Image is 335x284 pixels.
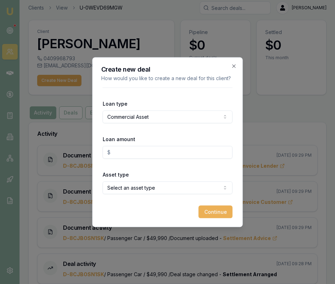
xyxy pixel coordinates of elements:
label: Loan amount [103,136,135,142]
label: Loan type [103,100,127,106]
input: $ [103,146,233,158]
p: How would you like to create a new deal for this client? [101,74,234,82]
button: Continue [199,205,233,218]
label: Asset type [103,171,129,177]
h2: Create new deal [101,66,234,72]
